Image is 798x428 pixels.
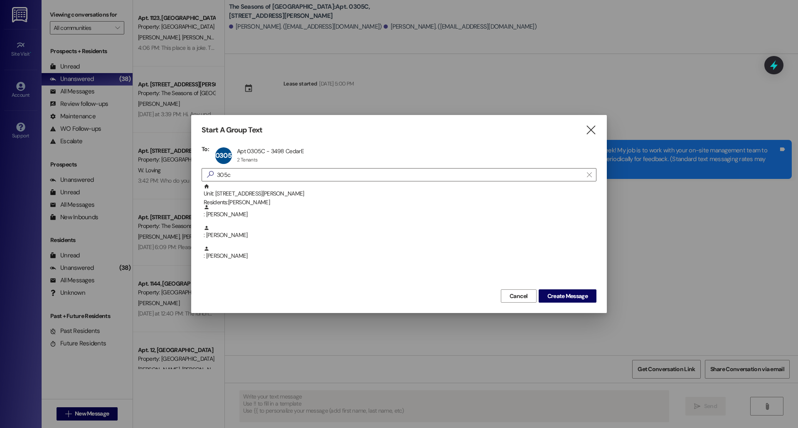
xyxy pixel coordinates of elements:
[587,171,591,178] i: 
[237,157,258,163] div: 2 Tenants
[237,147,304,155] div: Apt 0305C - 3498 CedarE
[202,204,596,225] div: : [PERSON_NAME]
[547,292,588,301] span: Create Message
[202,225,596,246] div: : [PERSON_NAME]
[501,289,537,303] button: Cancel
[215,151,236,160] span: 0305C
[204,170,217,179] i: 
[202,183,596,204] div: Unit: [STREET_ADDRESS][PERSON_NAME]Residents:[PERSON_NAME]
[585,126,596,135] i: 
[204,225,596,240] div: : [PERSON_NAME]
[539,289,596,303] button: Create Message
[217,169,583,181] input: Search for any contact or apartment
[202,145,209,153] h3: To:
[204,246,596,260] div: : [PERSON_NAME]
[583,169,596,181] button: Clear text
[204,183,596,207] div: Unit: [STREET_ADDRESS][PERSON_NAME]
[202,125,262,135] h3: Start A Group Text
[202,246,596,267] div: : [PERSON_NAME]
[204,198,596,207] div: Residents: [PERSON_NAME]
[204,204,596,219] div: : [PERSON_NAME]
[510,292,528,301] span: Cancel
